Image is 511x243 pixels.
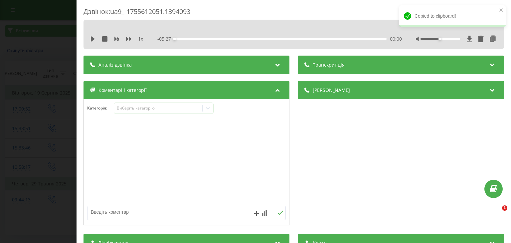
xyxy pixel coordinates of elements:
[174,38,176,40] div: Accessibility label
[98,87,147,94] span: Коментарі і категорії
[158,36,175,42] span: - 05:27
[399,5,506,27] div: Copied to clipboard!
[390,36,402,42] span: 00:00
[438,38,441,40] div: Accessibility label
[98,62,132,68] span: Аналіз дзвінка
[117,106,200,111] div: Виберіть категорію
[502,205,507,211] span: 1
[87,106,114,111] h4: Категорія :
[138,36,143,42] span: 1 x
[313,87,350,94] span: [PERSON_NAME]
[488,205,504,221] iframe: Intercom live chat
[84,7,504,20] div: Дзвінок : ua9_-1755612051.1394093
[499,7,504,14] button: close
[313,62,345,68] span: Транскрипція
